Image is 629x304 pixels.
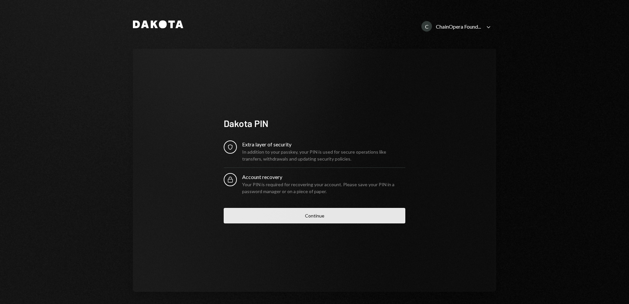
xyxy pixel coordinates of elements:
button: Continue [224,208,405,223]
div: ChainOpera Found... [436,23,481,30]
div: C [421,21,432,32]
div: Extra layer of security [242,140,405,148]
div: Account recovery [242,173,405,181]
div: Dakota PIN [224,117,405,130]
div: In addition to your passkey, your PIN is used for secure operations like transfers, withdrawals a... [242,148,405,162]
div: Your PIN is required for recovering your account. Please save your PIN in a password manager or o... [242,181,405,195]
